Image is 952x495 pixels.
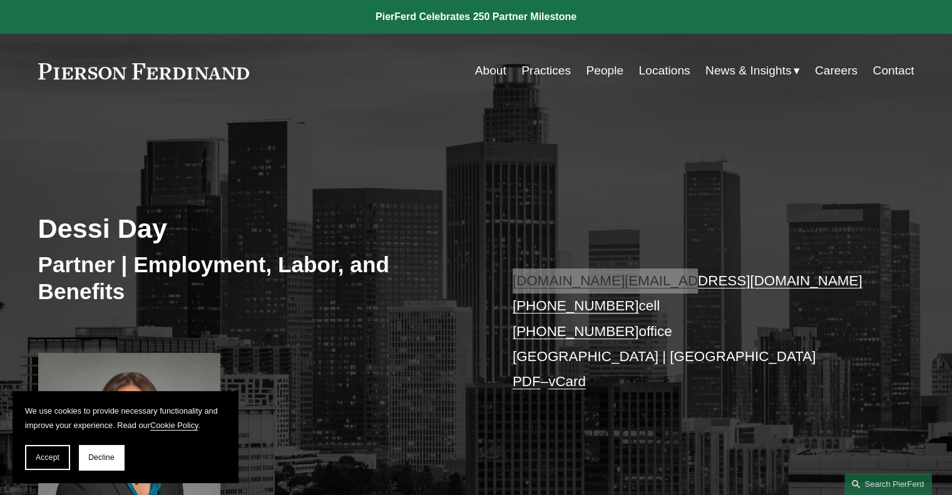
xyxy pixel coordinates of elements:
[521,59,571,83] a: Practices
[638,59,690,83] a: Locations
[13,391,238,482] section: Cookie banner
[586,59,623,83] a: People
[705,59,800,83] a: folder dropdown
[25,404,225,432] p: We use cookies to provide necessary functionality and improve your experience. Read our .
[513,273,862,288] a: [DOMAIN_NAME][EMAIL_ADDRESS][DOMAIN_NAME]
[150,421,198,430] a: Cookie Policy
[844,473,932,495] a: Search this site
[38,212,476,245] h2: Dessi Day
[513,324,639,339] a: [PHONE_NUMBER]
[513,374,541,389] a: PDF
[475,59,506,83] a: About
[815,59,857,83] a: Careers
[36,453,59,462] span: Accept
[513,298,639,314] a: [PHONE_NUMBER]
[873,59,914,83] a: Contact
[25,445,70,470] button: Accept
[79,445,124,470] button: Decline
[88,453,115,462] span: Decline
[38,251,476,305] h3: Partner | Employment, Labor, and Benefits
[705,60,792,82] span: News & Insights
[548,374,586,389] a: vCard
[513,268,878,395] p: cell office [GEOGRAPHIC_DATA] | [GEOGRAPHIC_DATA] –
